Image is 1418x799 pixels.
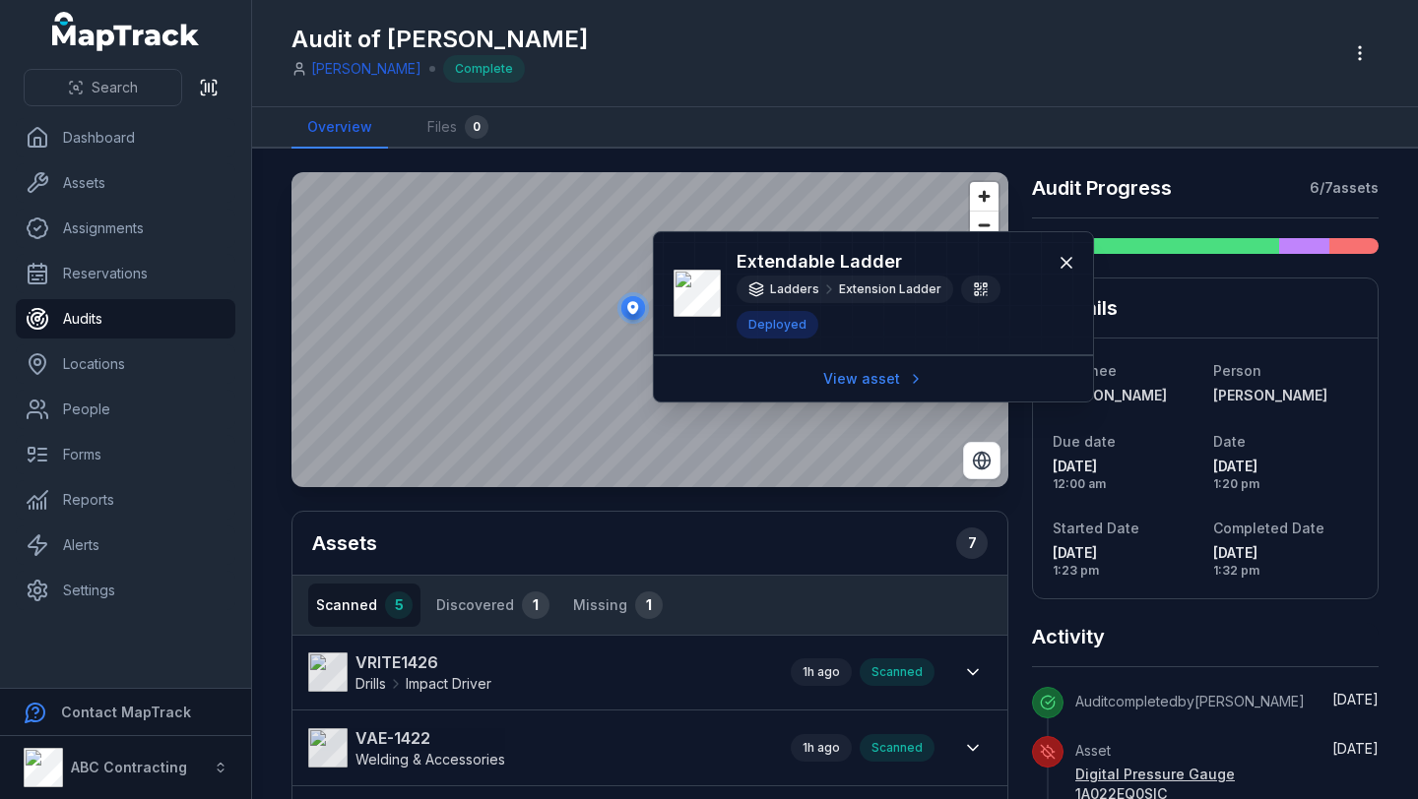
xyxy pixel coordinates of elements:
[1213,543,1358,579] time: 05/09/2025, 1:32:23 pm
[956,527,988,559] div: 7
[1213,433,1246,450] span: Date
[810,360,936,398] a: View asset
[355,674,386,694] span: Drills
[1332,740,1379,757] time: 05/09/2025, 1:32:23 pm
[308,726,771,769] a: VAE-1422Welding & Accessories
[308,650,771,694] a: VRITE1426DrillsImpact Driver
[443,55,525,83] div: Complete
[803,664,840,679] time: 05/09/2025, 1:24:56 pm
[355,726,505,750] strong: VAE-1422
[1310,178,1379,198] strong: 6 / 7 assets
[803,740,840,755] time: 05/09/2025, 1:30:19 pm
[1332,740,1379,757] span: [DATE]
[1053,543,1197,563] span: [DATE]
[1213,457,1358,492] time: 05/09/2025, 1:20:13 pm
[1332,691,1379,707] span: [DATE]
[412,107,504,149] a: Files0
[1213,386,1358,405] a: [PERSON_NAME]
[737,311,818,338] div: Deployed
[16,435,235,474] a: Forms
[291,172,1008,487] canvas: Map
[522,591,549,619] div: 1
[52,12,200,51] a: MapTrack
[1053,457,1197,492] time: 06/09/2025, 12:00:00 am
[16,299,235,338] a: Audits
[1053,543,1197,579] time: 05/09/2025, 1:23:41 pm
[291,107,388,149] a: Overview
[1213,543,1358,563] span: [DATE]
[16,390,235,429] a: People
[16,209,235,248] a: Assignments
[565,584,671,627] button: Missing1
[635,591,663,619] div: 1
[385,591,413,619] div: 5
[355,650,491,674] strong: VRITE1426
[1213,457,1358,476] span: [DATE]
[1332,691,1379,707] time: 05/09/2025, 1:32:23 pm
[1032,623,1105,650] h2: Activity
[1053,433,1116,450] span: Due date
[428,584,557,627] button: Discovered1
[1032,174,1172,202] h2: Audit Progress
[1213,476,1358,492] span: 1:20 pm
[839,281,941,297] span: Extension Ladder
[465,115,488,139] div: 0
[1053,563,1197,579] span: 1:23 pm
[1213,520,1324,536] span: Completed Date
[312,527,988,559] h2: Assets
[16,254,235,293] a: Reservations
[1053,520,1139,536] span: Started Date
[970,182,999,211] button: Zoom in
[61,704,191,720] strong: Contact MapTrack
[71,759,187,775] strong: ABC Contracting
[1053,386,1197,405] a: [PERSON_NAME]
[737,248,1042,276] h3: Extendable Ladder
[860,734,935,762] div: Scanned
[1053,457,1197,476] span: [DATE]
[311,59,421,79] a: [PERSON_NAME]
[406,674,491,694] span: Impact Driver
[24,69,182,106] button: Search
[1213,563,1358,579] span: 1:32 pm
[16,480,235,520] a: Reports
[963,442,1000,479] button: Switch to Satellite View
[803,664,840,679] span: 1h ago
[1075,693,1305,709] span: Audit completed by [PERSON_NAME]
[16,118,235,157] a: Dashboard
[16,344,235,384] a: Locations
[970,211,999,239] button: Zoom out
[291,24,588,55] h1: Audit of [PERSON_NAME]
[355,751,505,768] span: Welding & Accessories
[92,78,138,97] span: Search
[308,584,420,627] button: Scanned5
[803,740,840,755] span: 1h ago
[1053,476,1197,492] span: 12:00 am
[860,658,935,686] div: Scanned
[16,571,235,610] a: Settings
[16,525,235,565] a: Alerts
[16,163,235,203] a: Assets
[770,281,819,297] span: Ladders
[1213,362,1261,379] span: Person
